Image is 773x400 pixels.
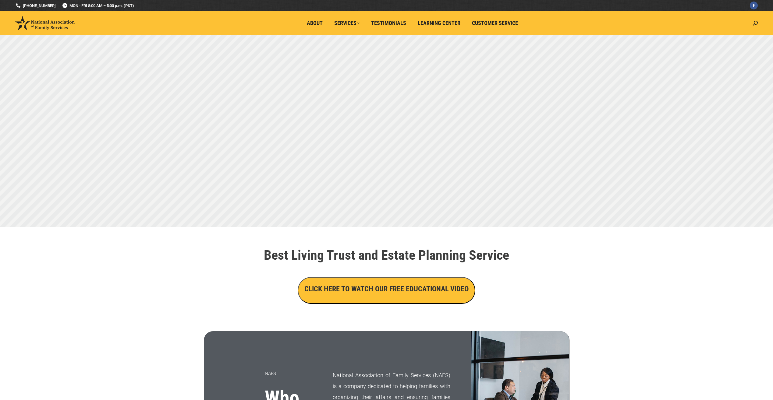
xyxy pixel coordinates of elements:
[216,248,557,262] h1: Best Living Trust and Estate Planning Service
[334,20,360,26] span: Services
[472,20,518,26] span: Customer Service
[468,17,522,29] a: Customer Service
[371,20,406,26] span: Testimonials
[418,20,460,26] span: Learning Center
[15,3,56,9] a: [PHONE_NUMBER]
[303,17,327,29] a: About
[413,17,465,29] a: Learning Center
[304,284,469,294] h3: CLICK HERE TO WATCH OUR FREE EDUCATIONAL VIDEO
[62,3,134,9] span: MON - FRI 8:00 AM – 5:00 p.m. (PST)
[750,2,758,9] a: Facebook page opens in new window
[298,277,475,304] button: CLICK HERE TO WATCH OUR FREE EDUCATIONAL VIDEO
[298,286,475,293] a: CLICK HERE TO WATCH OUR FREE EDUCATIONAL VIDEO
[307,20,323,26] span: About
[15,16,75,30] img: National Association of Family Services
[265,368,318,379] p: NAFS
[367,17,410,29] a: Testimonials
